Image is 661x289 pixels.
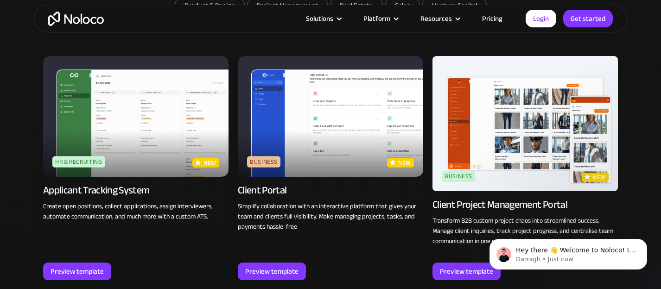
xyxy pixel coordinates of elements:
[51,265,104,277] div: Preview template
[306,13,333,25] div: Solutions
[470,13,514,25] a: Pricing
[398,158,411,167] p: new
[442,171,475,182] div: Business
[352,13,409,25] div: Platform
[238,56,423,280] a: BusinessnewClient PortalSimplify collaboration with an interactive platform that gives your team ...
[247,156,280,167] div: Business
[432,56,618,280] a: BusinessnewClient Project Management PortalTransform B2B custom project chaos into streamlined su...
[43,56,229,280] a: HR & RecruitingnewApplicant Tracking SystemCreate open positions, collect applications, assign in...
[245,265,299,277] div: Preview template
[48,12,104,26] a: home
[203,158,216,167] p: new
[43,184,150,197] div: Applicant Tracking System
[52,156,105,167] div: HR & Recruiting
[432,216,618,246] p: Transform B2B custom project chaos into streamlined success. Manage client inquiries, track proje...
[440,265,493,277] div: Preview template
[363,13,390,25] div: Platform
[593,173,606,182] p: new
[43,201,229,222] p: Create open positions, collect applications, assign interviewers, automate communication, and muc...
[563,10,613,27] a: Get started
[409,13,470,25] div: Resources
[238,184,286,197] div: Client Portal
[420,13,452,25] div: Resources
[432,198,567,211] div: Client Project Management Portal
[294,13,352,25] div: Solutions
[238,201,423,232] p: Simplify collaboration with an interactive platform that gives your team and clients full visibil...
[476,219,661,284] iframe: Intercom notifications message
[526,10,556,27] a: Login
